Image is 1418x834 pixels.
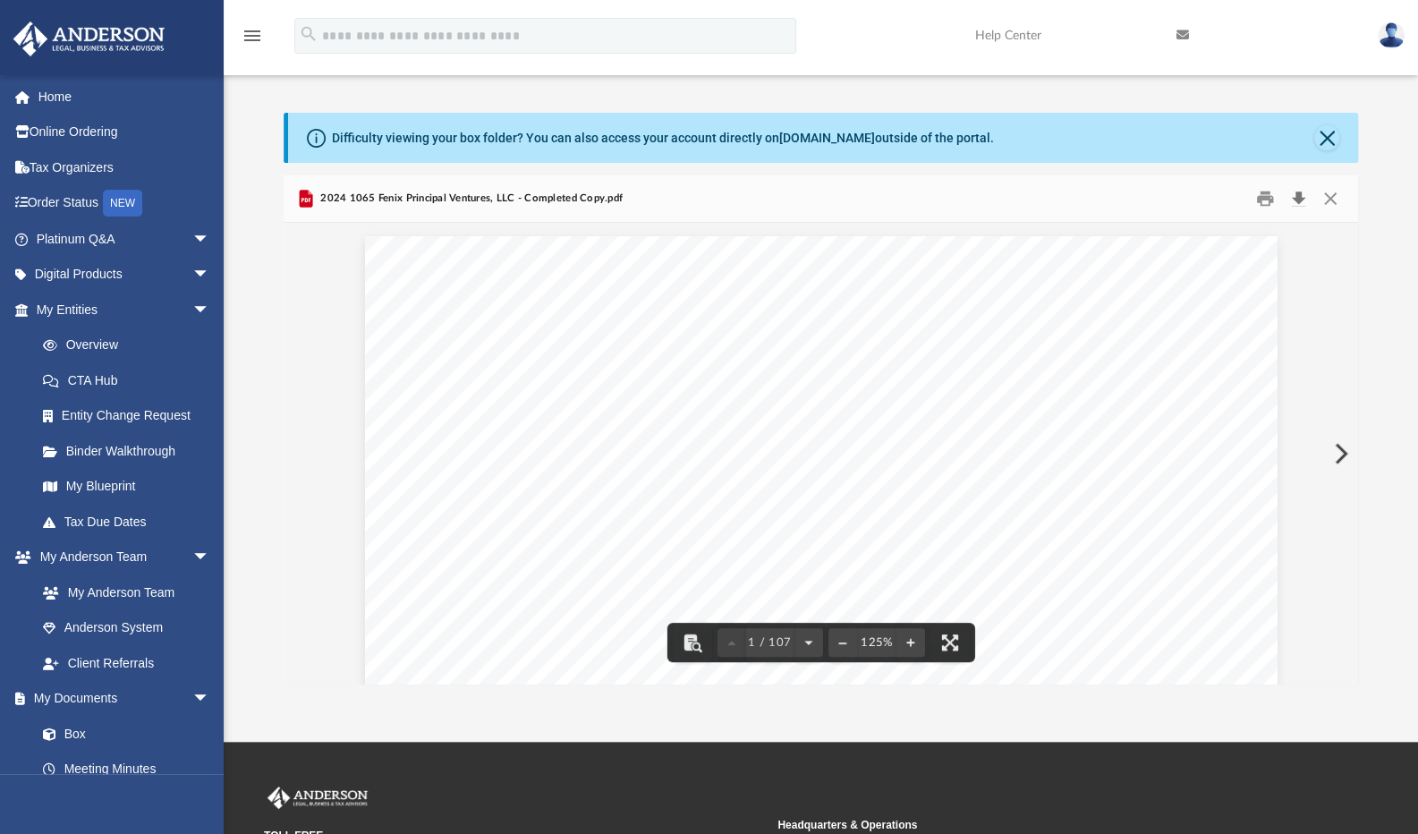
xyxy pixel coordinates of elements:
[284,175,1359,685] div: Preview
[1314,125,1339,150] button: Close
[192,257,228,294] span: arrow_drop_down
[13,257,237,293] a: Digital Productsarrow_drop_down
[1247,185,1283,213] button: Print
[284,223,1359,685] div: File preview
[332,129,994,148] div: Difficulty viewing your box folder? You can also access your account directly on outside of the p...
[25,574,219,610] a: My Anderson Team
[1378,22,1405,48] img: User Pic
[25,645,228,681] a: Client Referrals
[857,637,896,649] div: Current zoom level
[547,382,668,396] span: [PERSON_NAME]
[1320,429,1359,479] button: Next File
[620,382,673,396] span: DRIVE
[13,681,228,717] a: My Documentsarrow_drop_down
[930,623,970,662] button: Enter fullscreen
[25,362,237,398] a: CTA Hub
[745,637,794,649] span: 1 / 107
[103,190,142,217] div: NEW
[299,24,318,44] i: search
[13,185,237,222] a: Order StatusNEW
[662,364,746,379] span: BUSINESS
[25,504,237,540] a: Tax Due Dates
[494,400,525,414] span: LAS
[192,221,228,258] span: arrow_drop_down
[745,623,794,662] button: 1 / 107
[1314,185,1346,213] button: Close
[536,400,599,414] span: VEGAS,
[25,716,219,752] a: Box
[641,400,694,414] span: 89121
[242,34,263,47] a: menu
[25,752,228,787] a: Meeting Minutes
[25,433,237,469] a: Binder Walkthrough
[8,21,170,56] img: Anderson Advisors Platinum Portal
[494,364,616,379] span: [PERSON_NAME]
[13,540,228,575] a: My Anderson Teamarrow_drop_down
[794,623,823,662] button: Next page
[779,131,875,145] a: [DOMAIN_NAME]
[494,382,536,396] span: 3225
[192,681,228,718] span: arrow_drop_down
[242,25,263,47] i: menu
[828,623,857,662] button: Zoom out
[192,540,228,576] span: arrow_drop_down
[672,623,711,662] button: Toggle findbar
[589,364,652,379] span: GLOBAL
[284,223,1359,685] div: Document Viewer
[13,221,237,257] a: Platinum Q&Aarrow_drop_down
[25,398,237,434] a: Entity Change Request
[13,79,237,115] a: Home
[25,610,228,646] a: Anderson System
[13,149,237,185] a: Tax Organizers
[831,364,862,379] span: LLC
[609,400,631,414] span: NV
[264,787,371,810] img: Anderson Advisors Platinum Portal
[777,817,1278,833] small: Headquarters & Operations
[192,292,228,328] span: arrow_drop_down
[317,191,623,207] span: 2024 1065 Fenix Principal Ventures, LLC - Completed Copy.pdf
[1282,185,1314,213] button: Download
[896,623,925,662] button: Zoom in
[25,328,237,363] a: Overview
[13,292,237,328] a: My Entitiesarrow_drop_down
[13,115,237,150] a: Online Ordering
[758,364,821,379] span: GROUP,
[25,469,228,505] a: My Blueprint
